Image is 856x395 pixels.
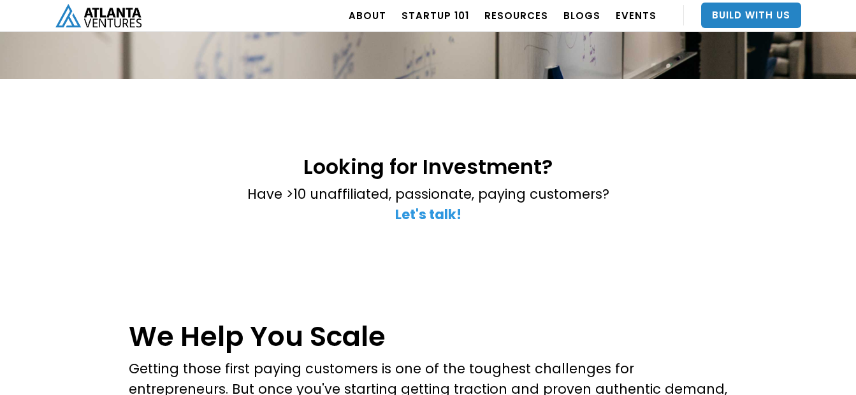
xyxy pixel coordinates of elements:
[395,205,461,224] a: Let's talk!
[701,3,801,28] a: Build With Us
[129,320,728,352] h1: We Help You Scale
[247,184,609,225] p: Have >10 unaffiliated, passionate, paying customers? ‍
[247,155,609,178] h2: Looking for Investment?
